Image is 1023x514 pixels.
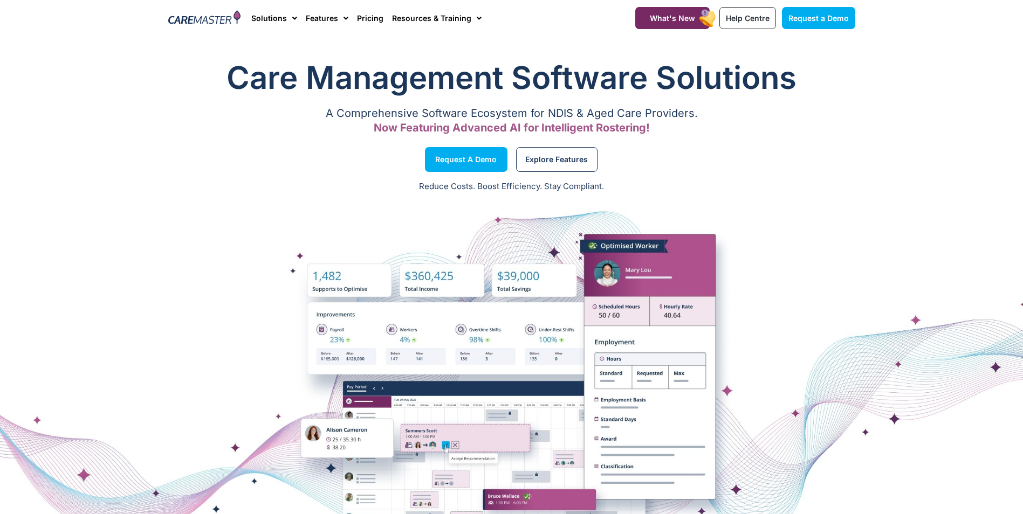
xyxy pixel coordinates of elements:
span: Request a Demo [435,157,497,162]
span: What's New [650,13,695,23]
span: Now Featuring Advanced AI for Intelligent Rostering! [374,121,650,134]
img: CareMaster Logo [168,10,241,26]
span: Help Centre [726,13,770,23]
span: Explore Features [525,157,588,162]
a: Explore Features [516,147,598,172]
p: Reduce Costs. Boost Efficiency. Stay Compliant. [6,180,1017,193]
span: Request a Demo [788,13,849,23]
h1: Care Management Software Solutions [168,56,855,99]
a: Help Centre [719,7,776,29]
a: Request a Demo [425,147,507,172]
a: Request a Demo [782,7,855,29]
a: What's New [635,7,710,29]
p: A Comprehensive Software Ecosystem for NDIS & Aged Care Providers. [168,110,855,117]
